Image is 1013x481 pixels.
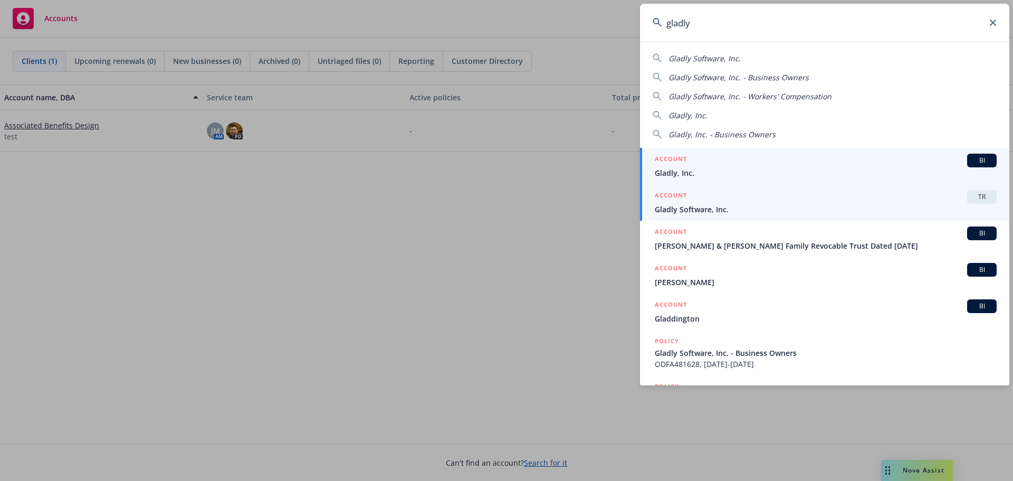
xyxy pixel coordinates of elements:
[640,330,1009,375] a: POLICYGladly Software, Inc. - Business OwnersODFA481628, [DATE]-[DATE]
[668,110,708,120] span: Gladly, Inc.
[668,53,741,63] span: Gladly Software, Inc.
[668,72,809,82] span: Gladly Software, Inc. - Business Owners
[655,190,687,203] h5: ACCOUNT
[655,359,997,370] span: ODFA481628, [DATE]-[DATE]
[640,294,1009,330] a: ACCOUNTBIGladdington
[655,336,679,346] h5: POLICY
[655,263,687,276] h5: ACCOUNT
[971,301,992,311] span: BI
[668,129,776,139] span: Gladly, Inc. - Business Owners
[655,277,997,288] span: [PERSON_NAME]
[640,221,1009,257] a: ACCOUNTBI[PERSON_NAME] & [PERSON_NAME] Family Revocable Trust Dated [DATE]
[971,156,992,165] span: BI
[655,347,997,359] span: Gladly Software, Inc. - Business Owners
[655,154,687,166] h5: ACCOUNT
[655,381,679,392] h5: POLICY
[640,257,1009,294] a: ACCOUNTBI[PERSON_NAME]
[655,227,687,239] h5: ACCOUNT
[971,265,992,275] span: BI
[655,204,997,215] span: Gladly Software, Inc.
[971,192,992,202] span: TR
[655,240,997,251] span: [PERSON_NAME] & [PERSON_NAME] Family Revocable Trust Dated [DATE]
[971,229,992,238] span: BI
[655,313,997,324] span: Gladdington
[655,299,687,312] h5: ACCOUNT
[668,91,832,101] span: Gladly Software, Inc. - Workers' Compensation
[640,184,1009,221] a: ACCOUNTTRGladly Software, Inc.
[640,4,1009,42] input: Search...
[640,375,1009,421] a: POLICY
[640,148,1009,184] a: ACCOUNTBIGladly, Inc.
[655,167,997,178] span: Gladly, Inc.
